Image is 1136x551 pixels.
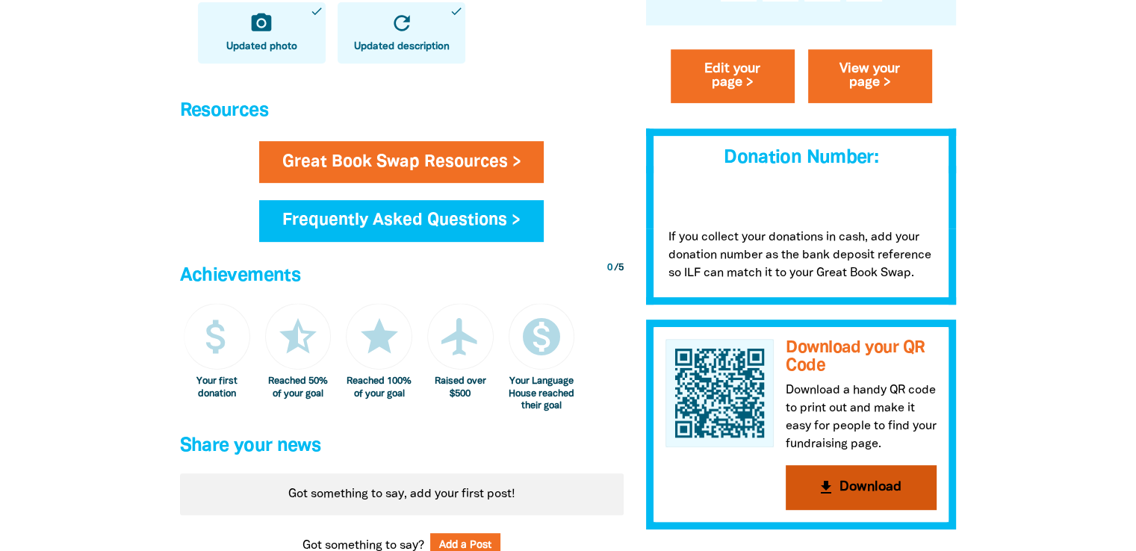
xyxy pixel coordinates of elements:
[607,264,612,273] span: 0
[249,11,273,35] i: camera_alt
[180,473,624,515] div: Paginated content
[259,200,544,242] a: Frequently Asked Questions >
[438,314,482,359] i: airplanemode_active
[259,141,544,183] a: Great Book Swap Resources >
[338,2,465,64] a: refreshUpdated descriptiondone
[817,478,835,496] i: get_app
[786,338,937,375] h3: Download your QR Code
[276,314,320,359] i: star_half
[180,432,624,461] h4: Share your news
[194,314,239,359] i: attach_money
[265,376,332,400] div: Reached 50% of your goal
[354,40,450,55] span: Updated description
[671,49,795,102] a: Edit your page >
[180,102,268,119] span: Resources
[357,314,402,359] i: star
[226,40,297,55] span: Updated photo
[646,228,957,304] p: If you collect your donations in cash, add your donation number as the bank deposit reference so ...
[346,376,412,400] div: Reached 100% of your goal
[427,376,494,400] div: Raised over $500
[184,376,250,400] div: Your first donation
[607,261,624,275] div: / 5
[786,464,937,509] button: get_appDownload
[808,49,932,102] a: View your page >
[509,376,575,413] div: Your Language House reached their goal
[724,149,878,166] span: Donation Number:
[198,2,326,64] a: camera_altUpdated photodone
[180,473,624,515] div: Got something to say, add your first post!
[519,314,564,359] i: monetization_on
[390,11,414,35] i: refresh
[450,4,463,18] i: done
[180,261,624,291] h4: Achievements
[310,4,323,18] i: done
